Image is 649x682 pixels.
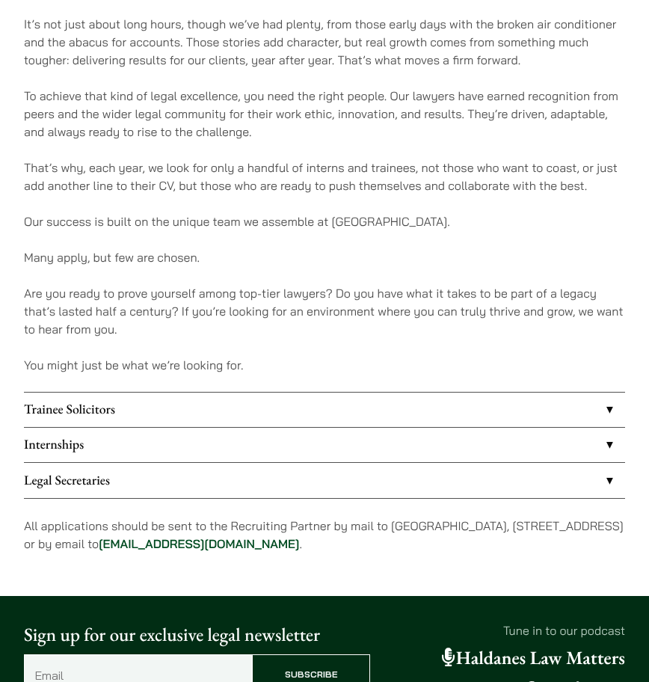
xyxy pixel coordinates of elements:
[24,517,625,553] p: All applications should be sent to the Recruiting Partner by mail to [GEOGRAPHIC_DATA], [STREET_A...
[24,393,625,427] a: Trainee Solicitors
[24,159,625,194] p: That’s why, each year, we look for only a handful of interns and trainees, not those who want to ...
[392,621,625,639] p: Tune in to our podcast
[24,248,625,266] p: Many apply, but few are chosen.
[24,15,625,69] p: It’s not just about long hours, though we’ve had plenty, from those early days with the broken ai...
[24,463,625,497] a: Legal Secretaries
[24,621,370,649] p: Sign up for our exclusive legal newsletter
[442,646,625,670] a: Haldanes Law Matters
[24,284,625,338] p: Are you ready to prove yourself among top-tier lawyers? Do you have what it takes to be part of a...
[24,356,625,374] p: You might just be what we’re looking for.
[99,536,299,551] a: [EMAIL_ADDRESS][DOMAIN_NAME]
[24,87,625,141] p: To achieve that kind of legal excellence, you need the right people. Our lawyers have earned reco...
[24,428,625,462] a: Internships
[24,212,625,230] p: Our success is built on the unique team we assemble at [GEOGRAPHIC_DATA].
